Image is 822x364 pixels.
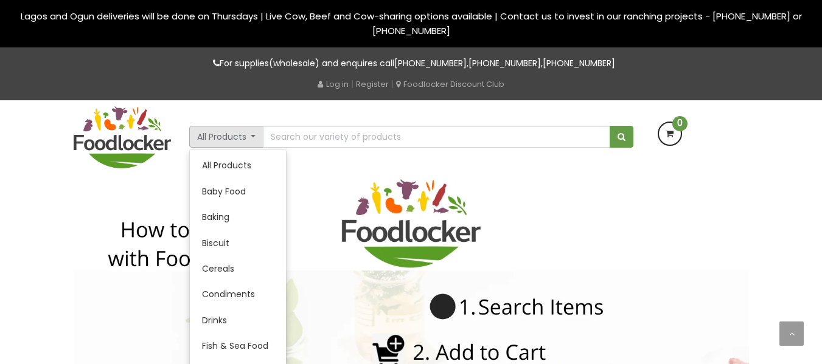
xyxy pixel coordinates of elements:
a: Condiments [190,281,286,307]
a: Baking [190,204,286,230]
input: Search our variety of products [263,126,610,148]
span: 0 [672,116,688,131]
a: Foodlocker Discount Club [396,78,504,90]
a: All Products [190,153,286,178]
a: [PHONE_NUMBER] [543,57,615,69]
p: For supplies(wholesale) and enquires call , , [74,57,749,70]
a: Fish & Sea Food [190,333,286,359]
a: Baby Food [190,179,286,204]
span: | [391,78,394,90]
button: All Products [189,126,264,148]
span: Lagos and Ogun deliveries will be done on Thursdays | Live Cow, Beef and Cow-sharing options avai... [21,10,802,37]
a: [PHONE_NUMBER] [468,57,541,69]
a: Log in [318,78,349,90]
a: [PHONE_NUMBER] [394,57,467,69]
span: | [351,78,354,90]
a: Cereals [190,256,286,281]
a: Biscuit [190,230,286,256]
img: FoodLocker [74,106,171,168]
a: Drinks [190,307,286,333]
a: Register [356,78,389,90]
